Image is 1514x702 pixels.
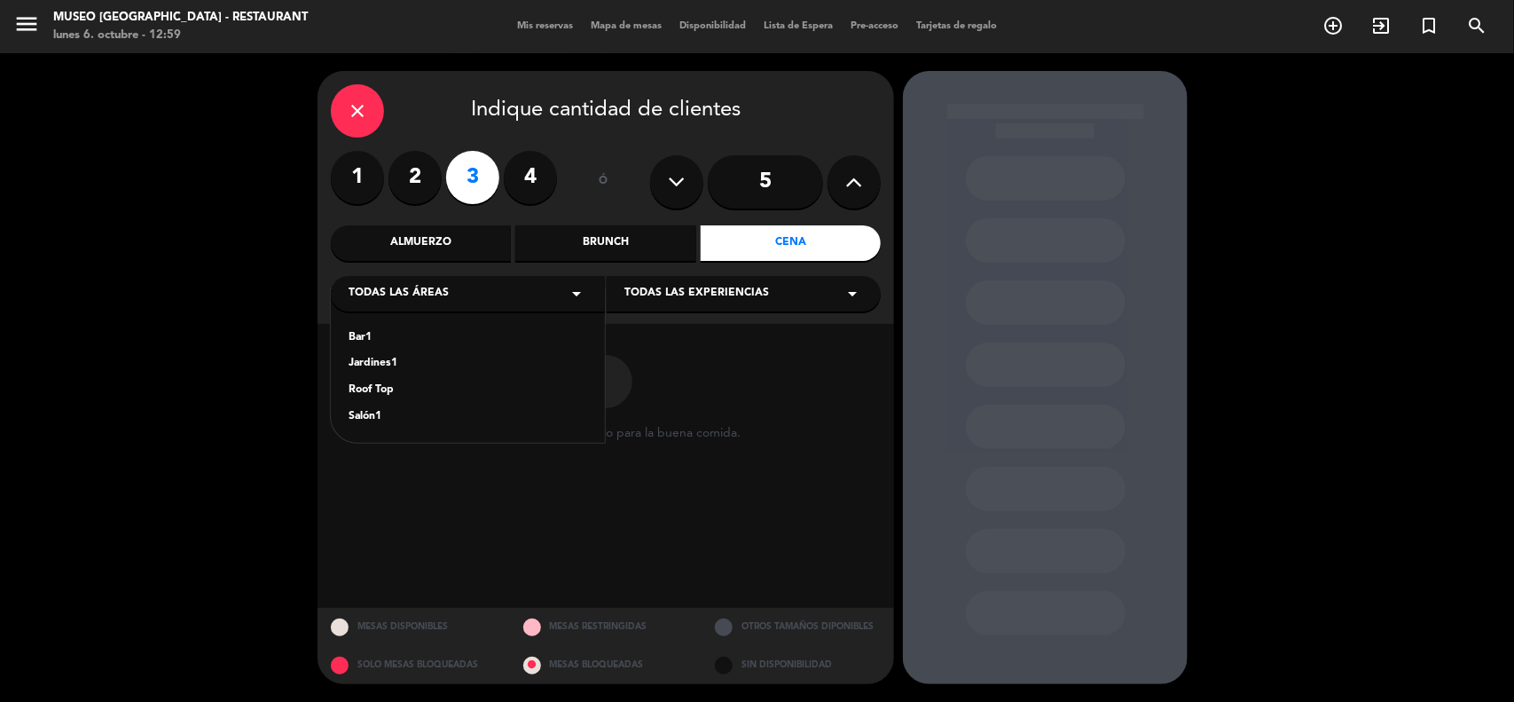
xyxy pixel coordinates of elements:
[582,21,671,31] span: Mapa de mesas
[842,283,863,304] i: arrow_drop_down
[515,225,695,261] div: Brunch
[1466,15,1487,36] i: search
[702,608,894,646] div: OTROS TAMAÑOS DIPONIBLES
[504,151,557,204] label: 4
[471,426,741,441] div: La paciencia es el secreto para la buena comida.
[1322,15,1344,36] i: add_circle_outline
[388,151,442,204] label: 2
[318,608,510,646] div: MESAS DISPONIBLES
[1418,15,1439,36] i: turned_in_not
[624,285,769,303] span: Todas las experiencias
[331,225,511,261] div: Almuerzo
[349,329,587,347] div: Bar1
[510,608,702,646] div: MESAS RESTRINGIDAS
[1370,15,1392,36] i: exit_to_app
[331,84,881,138] div: Indique cantidad de clientes
[349,408,587,426] div: Salón1
[13,11,40,43] button: menu
[53,9,308,27] div: Museo [GEOGRAPHIC_DATA] - Restaurant
[755,21,842,31] span: Lista de Espera
[702,646,894,684] div: SIN DISPONIBILIDAD
[331,151,384,204] label: 1
[349,285,449,303] span: Todas las áreas
[446,151,499,204] label: 3
[53,27,308,44] div: lunes 6. octubre - 12:59
[349,382,587,399] div: Roof Top
[842,21,907,31] span: Pre-acceso
[671,21,755,31] span: Disponibilidad
[508,21,582,31] span: Mis reservas
[347,100,368,122] i: close
[510,646,702,684] div: MESAS BLOQUEADAS
[349,355,587,373] div: Jardines1
[907,21,1006,31] span: Tarjetas de regalo
[13,11,40,37] i: menu
[575,151,632,213] div: ó
[318,646,510,684] div: SOLO MESAS BLOQUEADAS
[566,283,587,304] i: arrow_drop_down
[701,225,881,261] div: Cena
